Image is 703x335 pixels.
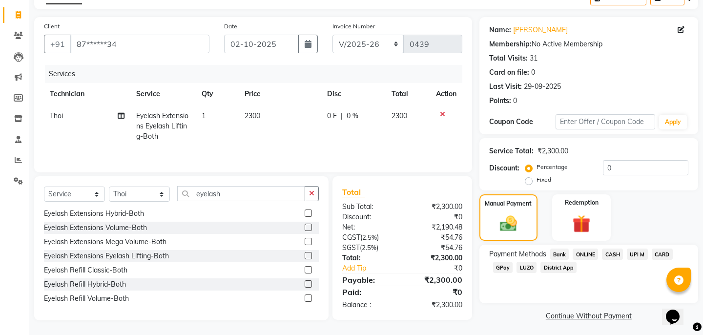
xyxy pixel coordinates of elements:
div: ( ) [335,243,402,253]
div: ₹54.76 [402,243,470,253]
a: Add Tip [335,263,414,273]
div: Sub Total: [335,202,402,212]
th: Total [386,83,430,105]
span: UPI M [627,249,648,260]
span: Eyelash Extensions Eyelash Lifting-Both [136,111,188,141]
span: ONLINE [573,249,598,260]
button: Apply [659,115,687,129]
div: Coupon Code [489,117,556,127]
span: 2300 [245,111,260,120]
input: Search or Scan [177,186,305,201]
div: Name: [489,25,511,35]
label: Manual Payment [485,199,532,208]
span: CARD [652,249,673,260]
div: Services [45,65,470,83]
div: Eyelash Refill Classic-Both [44,265,127,275]
label: Date [224,22,237,31]
th: Disc [321,83,385,105]
th: Qty [196,83,239,105]
div: 0 [513,96,517,106]
span: GPay [493,262,513,273]
div: Card on file: [489,67,529,78]
div: No Active Membership [489,39,688,49]
div: ₹2,300.00 [402,274,470,286]
span: LUZO [517,262,537,273]
div: 29-09-2025 [524,82,561,92]
label: Invoice Number [332,22,375,31]
div: Balance : [335,300,402,310]
span: 0 % [347,111,358,121]
div: Service Total: [489,146,534,156]
div: Discount: [489,163,519,173]
div: Eyelash Refill Volume-Both [44,293,129,304]
span: 2.5% [362,244,376,251]
span: 2300 [392,111,407,120]
span: 1 [202,111,206,120]
span: CASH [602,249,623,260]
div: ₹54.76 [402,232,470,243]
span: Thoi [50,111,63,120]
div: ₹2,190.48 [402,222,470,232]
a: Continue Without Payment [481,311,696,321]
a: [PERSON_NAME] [513,25,568,35]
span: Total [342,187,365,197]
label: Fixed [537,175,551,184]
div: Eyelash Extensions Volume-Both [44,223,147,233]
div: ₹2,300.00 [402,202,470,212]
span: 0 F [327,111,337,121]
div: ₹0 [402,212,470,222]
div: Total: [335,253,402,263]
div: ₹2,300.00 [538,146,568,156]
label: Client [44,22,60,31]
div: Net: [335,222,402,232]
div: 0 [531,67,535,78]
iframe: chat widget [662,296,693,325]
span: CGST [342,233,360,242]
label: Redemption [565,198,599,207]
div: Points: [489,96,511,106]
label: Percentage [537,163,568,171]
div: Eyelash Extensions Eyelash Lifting-Both [44,251,169,261]
th: Price [239,83,321,105]
span: SGST [342,243,360,252]
div: Discount: [335,212,402,222]
div: Total Visits: [489,53,528,63]
div: ( ) [335,232,402,243]
div: Eyelash Extensions Hybrid-Both [44,209,144,219]
input: Enter Offer / Coupon Code [556,114,655,129]
input: Search by Name/Mobile/Email/Code [70,35,209,53]
img: _gift.svg [567,213,596,235]
div: ₹2,300.00 [402,253,470,263]
div: ₹2,300.00 [402,300,470,310]
div: Payable: [335,274,402,286]
div: Paid: [335,286,402,298]
img: _cash.svg [495,214,522,233]
div: ₹0 [402,286,470,298]
div: Eyelash Refill Hybrid-Both [44,279,126,290]
span: Payment Methods [489,249,546,259]
div: Eyelash Extensions Mega Volume-Both [44,237,166,247]
span: 2.5% [362,233,377,241]
div: 31 [530,53,538,63]
span: Bank [550,249,569,260]
th: Service [130,83,195,105]
div: ₹0 [414,263,470,273]
div: Membership: [489,39,532,49]
th: Action [430,83,462,105]
span: | [341,111,343,121]
button: +91 [44,35,71,53]
th: Technician [44,83,130,105]
div: Last Visit: [489,82,522,92]
span: District App [540,262,577,273]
